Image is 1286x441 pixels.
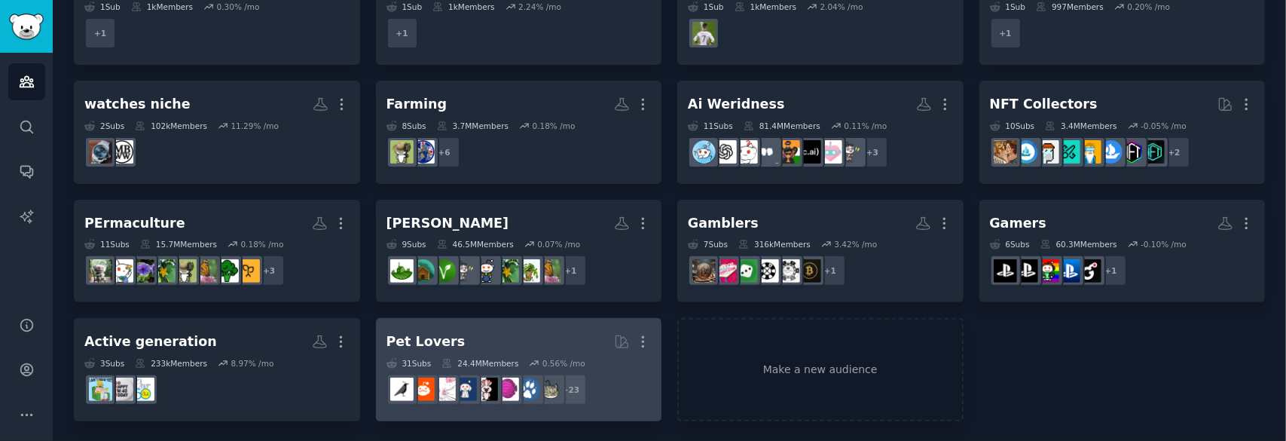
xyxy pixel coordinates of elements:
[542,358,585,369] div: 0.56 % /mo
[688,214,759,233] div: Gamblers
[131,2,193,12] div: 1k Members
[990,121,1035,131] div: 10 Sub s
[688,2,724,12] div: 1 Sub
[411,378,435,401] img: BeardedDragons
[692,259,716,283] img: WiseCryptoGambler
[89,259,112,283] img: garden_maintenance
[537,239,580,250] div: 0.07 % /mo
[110,259,133,283] img: GardeningAustralia
[517,378,540,401] img: dogs
[738,239,811,250] div: 316k Members
[475,259,498,283] img: DIY
[173,259,197,283] img: homestead
[692,140,716,164] img: AskReddit
[688,95,785,114] div: Ai Weridness
[1141,239,1187,250] div: -0.10 % /mo
[979,81,1266,184] a: NFT Collectors10Subs3.4MMembers-0.05% /mo+2NFTNFTsMarketplaceopenseaNFTExchangeNFTMarketplaceNFTm...
[386,17,418,49] div: + 1
[231,121,279,131] div: 11.29 % /mo
[777,259,800,283] img: Casino
[390,259,414,283] img: Homesteading
[844,121,887,131] div: 0.11 % /mo
[840,140,863,164] img: NoStupidQuestions
[677,200,964,303] a: Gamblers7Subs316kMembers3.42% /mo+1OnlineCryptoGamblingCasinoOnlineCasinoGamblinggamblingonlinega...
[84,121,124,131] div: 2 Sub s
[518,2,561,12] div: 2.24 % /mo
[496,378,519,401] img: Aquariums
[386,239,426,250] div: 9 Sub s
[744,121,820,131] div: 81.4M Members
[798,259,821,283] img: OnlineCryptoGambling
[677,81,964,184] a: Ai Weridness11Subs81.4MMembers0.11% /mo+3NoStupidQuestionsAIRelationshipsCharacterAITeenIndialone...
[131,378,154,401] img: Over50Club
[1095,255,1127,286] div: + 1
[735,2,796,12] div: 1k Members
[74,318,360,421] a: Active generation3Subs233kMembers8.97% /moOver50Club40something50something
[390,140,414,164] img: homestead
[756,140,779,164] img: lonely
[1127,2,1170,12] div: 0.20 % /mo
[253,255,285,286] div: + 3
[1120,140,1144,164] img: NFTsMarketplace
[820,2,863,12] div: 2.04 % /mo
[677,318,964,421] a: Make a new audience
[692,22,716,45] img: Ronaldo_Fans
[237,259,260,283] img: GardeningUK
[411,140,435,164] img: FarmingUK
[1036,2,1104,12] div: 997 Members
[240,239,283,250] div: 0.18 % /mo
[819,140,842,164] img: AIRelationships
[1036,259,1059,283] img: gaming
[538,259,561,283] img: gardening
[1141,121,1187,131] div: -0.05 % /mo
[994,140,1017,164] img: CryptoArt
[555,255,587,286] div: + 1
[110,378,133,401] img: 40something
[475,378,498,401] img: parrots
[1159,136,1190,168] div: + 2
[1015,140,1038,164] img: OpenSeaNFT
[1036,140,1059,164] img: NFTmarket
[496,259,519,283] img: garden
[1057,140,1080,164] img: NFTMarketplace
[110,140,133,164] img: MicrobrandWatches
[990,95,1098,114] div: NFT Collectors
[437,239,514,250] div: 46.5M Members
[1099,140,1123,164] img: opensea
[1015,259,1038,283] img: PS5
[131,259,154,283] img: GardenersJapan
[376,318,662,421] a: Pet Lovers31Subs24.4MMembers0.56% /mo+23catsdogsAquariumsparrotsdogswithjobsRATSBeardedDragonsbir...
[376,200,662,303] a: [PERSON_NAME]9Subs46.5MMembers0.07% /mo+1gardeningIndoorGardengardenDIYNoStupidQuestionsveganOffG...
[990,2,1026,12] div: 1 Sub
[432,259,456,283] img: vegan
[688,239,728,250] div: 7 Sub s
[1057,259,1080,283] img: playstation
[231,358,273,369] div: 8.97 % /mo
[735,259,758,283] img: gambling
[990,17,1022,49] div: + 1
[390,378,414,401] img: birding
[84,2,121,12] div: 1 Sub
[135,121,207,131] div: 102k Members
[517,259,540,283] img: IndoorGarden
[1141,140,1165,164] img: NFT
[756,259,779,283] img: OnlineCasinoGambling
[84,95,191,114] div: watches niche
[735,140,758,164] img: questions
[376,81,662,184] a: Farming8Subs3.7MMembers0.18% /mo+6FarmingUKhomestead
[994,259,1017,283] img: PS5pro
[990,239,1030,250] div: 6 Sub s
[688,121,733,131] div: 11 Sub s
[857,136,888,168] div: + 3
[152,259,176,283] img: garden
[1078,140,1101,164] img: NFTExchange
[777,140,800,164] img: TeenIndia
[135,358,207,369] div: 233k Members
[89,140,112,164] img: Affordablewatches
[411,259,435,283] img: OffGrid
[84,239,130,250] div: 11 Sub s
[555,374,587,406] div: + 23
[89,378,112,401] img: 50something
[84,358,124,369] div: 3 Sub s
[386,358,432,369] div: 31 Sub s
